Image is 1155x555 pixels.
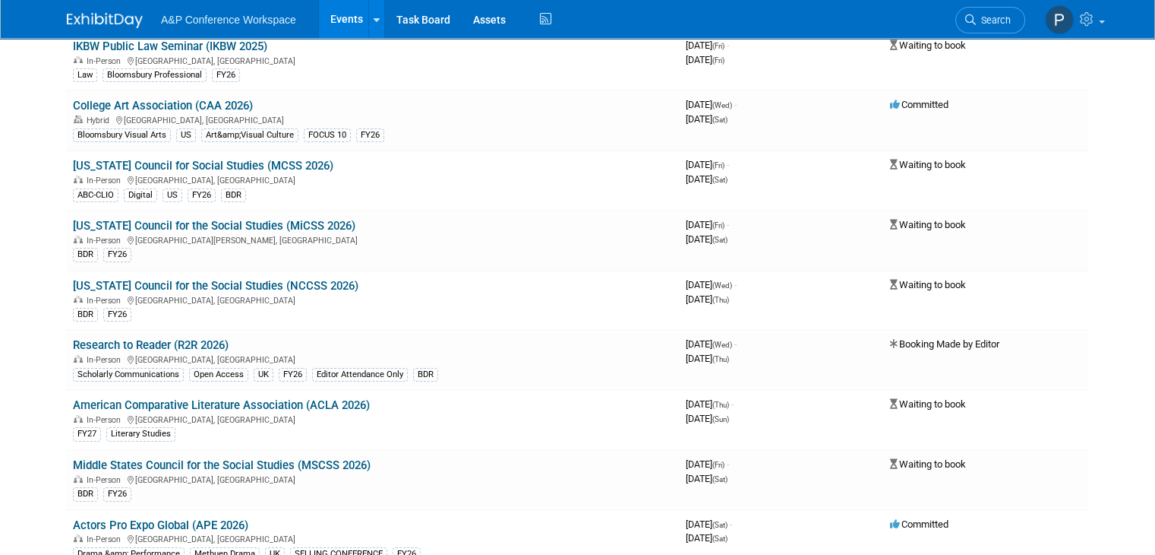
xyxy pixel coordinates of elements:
[712,221,724,230] span: (Fri)
[730,519,732,530] span: -
[74,116,83,123] img: Hybrid Event
[955,7,1025,33] a: Search
[413,368,438,382] div: BDR
[712,236,727,244] span: (Sat)
[73,248,98,262] div: BDR
[279,368,307,382] div: FY26
[712,534,727,543] span: (Sat)
[106,427,175,441] div: Literary Studies
[188,189,216,202] div: FY26
[712,475,727,484] span: (Sat)
[712,355,729,363] span: (Thu)
[73,368,184,382] div: Scholarly Communications
[712,401,729,409] span: (Thu)
[73,173,674,186] div: [GEOGRAPHIC_DATA], [GEOGRAPHIC_DATA]
[734,338,737,350] span: -
[73,532,674,544] div: [GEOGRAPHIC_DATA], [GEOGRAPHIC_DATA]
[686,173,727,185] span: [DATE]
[87,415,125,425] span: In-Person
[890,99,948,110] span: Committed
[73,279,358,293] a: [US_STATE] Council for the Social Studies (NCCSS 2026)
[686,159,729,170] span: [DATE]
[201,128,298,142] div: Art&amp;Visual Culture
[686,219,729,230] span: [DATE]
[890,338,999,350] span: Booking Made by Editor
[73,353,674,365] div: [GEOGRAPHIC_DATA], [GEOGRAPHIC_DATA]
[727,40,729,51] span: -
[73,338,229,352] a: Research to Reader (R2R 2026)
[712,461,724,469] span: (Fri)
[890,40,966,51] span: Waiting to book
[686,338,737,350] span: [DATE]
[74,475,83,483] img: In-Person Event
[890,279,966,290] span: Waiting to book
[124,189,157,202] div: Digital
[727,458,729,470] span: -
[890,519,948,530] span: Committed
[712,281,732,290] span: (Wed)
[73,233,674,246] div: [GEOGRAPHIC_DATA][PERSON_NAME], [GEOGRAPHIC_DATA]
[87,176,125,186] span: In-Person
[712,161,724,170] span: (Fri)
[221,189,246,202] div: BDR
[686,458,729,470] span: [DATE]
[161,14,296,26] span: A&P Conference Workspace
[686,293,729,305] span: [DATE]
[712,341,732,349] span: (Wed)
[73,398,370,412] a: American Comparative Literature Association (ACLA 2026)
[87,534,125,544] span: In-Person
[87,56,125,66] span: In-Person
[87,475,125,485] span: In-Person
[73,519,248,532] a: Actors Pro Expo Global (APE 2026)
[73,293,674,306] div: [GEOGRAPHIC_DATA], [GEOGRAPHIC_DATA]
[356,128,384,142] div: FY26
[712,42,724,50] span: (Fri)
[189,368,248,382] div: Open Access
[163,189,182,202] div: US
[87,355,125,365] span: In-Person
[727,159,729,170] span: -
[73,159,333,173] a: [US_STATE] Council for Social Studies (MCSS 2026)
[73,189,118,202] div: ABC-CLIO
[712,101,732,109] span: (Wed)
[74,534,83,542] img: In-Person Event
[1045,5,1074,34] img: Paige Papandrea
[74,296,83,303] img: In-Person Event
[73,113,674,125] div: [GEOGRAPHIC_DATA], [GEOGRAPHIC_DATA]
[976,14,1011,26] span: Search
[103,487,131,501] div: FY26
[212,68,240,82] div: FY26
[73,128,171,142] div: Bloomsbury Visual Arts
[686,54,724,65] span: [DATE]
[103,68,207,82] div: Bloomsbury Professional
[103,308,131,322] div: FY26
[686,519,732,530] span: [DATE]
[686,279,737,290] span: [DATE]
[87,296,125,306] span: In-Person
[734,279,737,290] span: -
[74,415,83,423] img: In-Person Event
[73,54,674,66] div: [GEOGRAPHIC_DATA], [GEOGRAPHIC_DATA]
[686,473,727,484] span: [DATE]
[686,398,734,410] span: [DATE]
[890,219,966,230] span: Waiting to book
[304,128,351,142] div: FOCUS 10
[734,99,737,110] span: -
[73,458,371,472] a: Middle States Council for the Social Studies (MSCSS 2026)
[686,532,727,544] span: [DATE]
[73,487,98,501] div: BDR
[712,415,729,423] span: (Sun)
[87,236,125,246] span: In-Person
[73,413,674,425] div: [GEOGRAPHIC_DATA], [GEOGRAPHIC_DATA]
[73,68,97,82] div: Law
[73,99,253,113] a: College Art Association (CAA 2026)
[686,233,727,245] span: [DATE]
[67,13,143,28] img: ExhibitDay
[712,296,729,304] span: (Thu)
[890,398,966,410] span: Waiting to book
[87,116,114,125] span: Hybrid
[890,458,966,470] span: Waiting to book
[312,368,408,382] div: Editor Attendance Only
[176,128,196,142] div: US
[712,521,727,529] span: (Sat)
